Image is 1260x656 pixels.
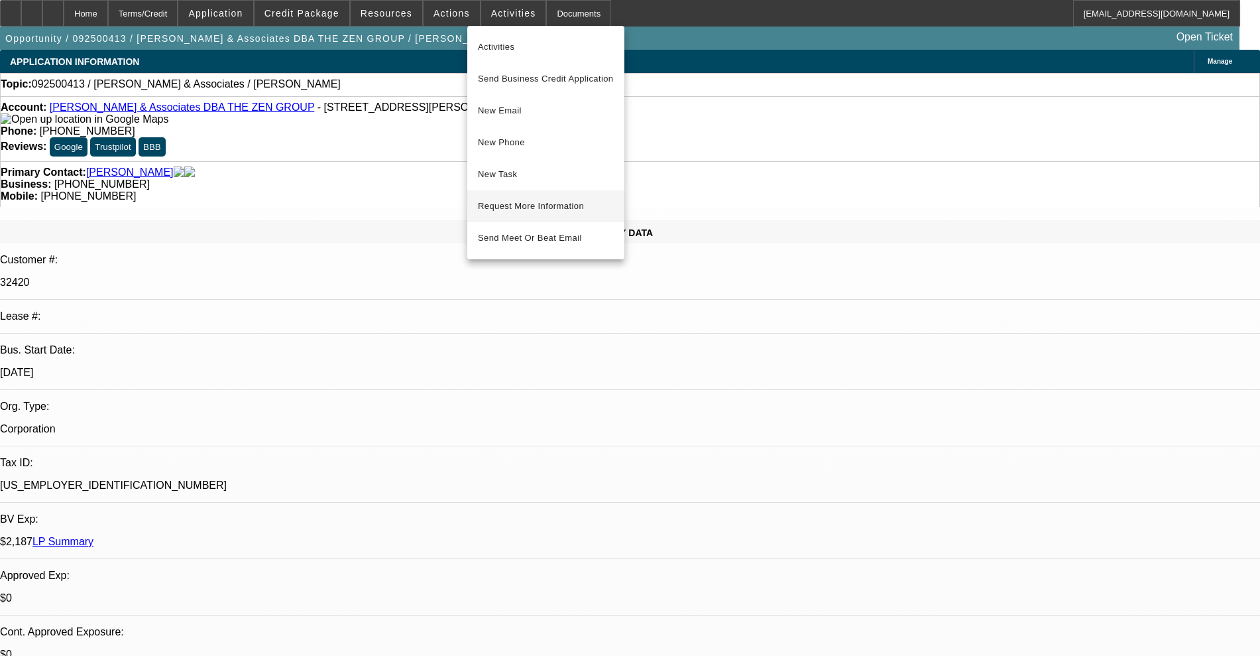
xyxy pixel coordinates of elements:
[478,230,614,246] span: Send Meet Or Beat Email
[478,166,614,182] span: New Task
[478,39,614,55] span: Activities
[478,135,614,151] span: New Phone
[478,103,614,119] span: New Email
[478,71,614,87] span: Send Business Credit Application
[478,198,614,214] span: Request More Information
